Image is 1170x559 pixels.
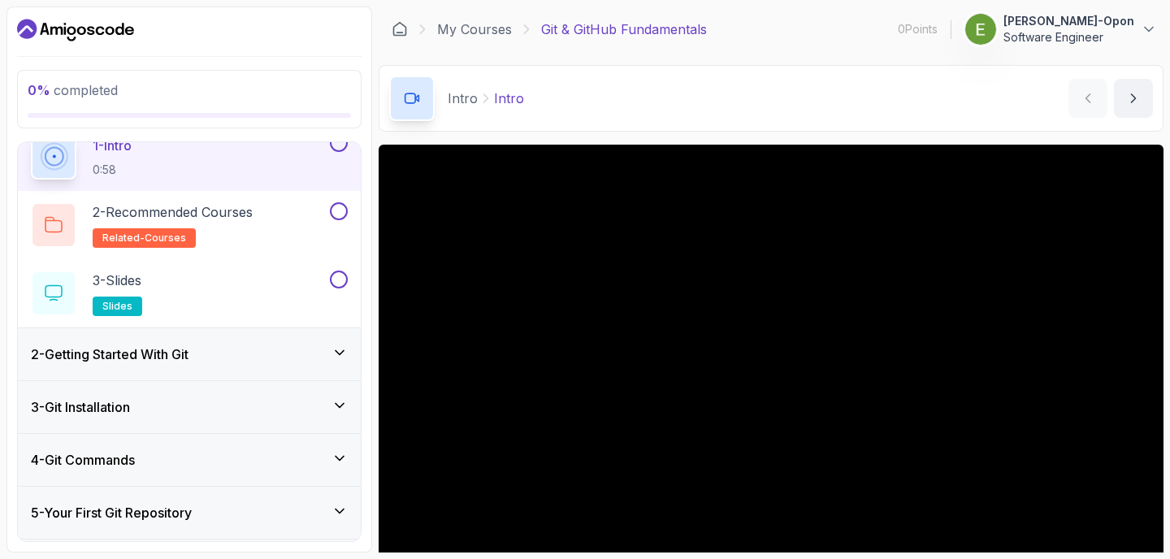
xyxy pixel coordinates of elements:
button: 3-Slidesslides [31,271,348,316]
button: previous content [1068,79,1107,118]
p: 0 Points [898,21,938,37]
span: related-courses [102,232,186,245]
button: 1-Intro0:58 [31,134,348,180]
h3: 3 - Git Installation [31,397,130,417]
button: next content [1114,79,1153,118]
p: 1 - Intro [93,136,132,155]
a: My Courses [437,19,512,39]
p: 3 - Slides [93,271,141,290]
a: Dashboard [17,17,134,43]
button: 4-Git Commands [18,434,361,486]
p: 0:58 [93,162,132,178]
h3: 5 - Your First Git Repository [31,503,192,522]
p: Intro [494,89,524,108]
p: Software Engineer [1003,29,1134,45]
p: Intro [448,89,478,108]
h3: 4 - Git Commands [31,450,135,470]
a: Dashboard [392,21,408,37]
p: 2 - Recommended Courses [93,202,253,222]
button: 2-Getting Started With Git [18,328,361,380]
span: slides [102,300,132,313]
span: 0 % [28,82,50,98]
p: [PERSON_NAME]-Opon [1003,13,1134,29]
p: Git & GitHub Fundamentals [541,19,707,39]
button: 2-Recommended Coursesrelated-courses [31,202,348,248]
button: 5-Your First Git Repository [18,487,361,539]
span: completed [28,82,118,98]
button: user profile image[PERSON_NAME]-OponSoftware Engineer [964,13,1157,45]
button: 3-Git Installation [18,381,361,433]
img: user profile image [965,14,996,45]
h3: 2 - Getting Started With Git [31,344,188,364]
